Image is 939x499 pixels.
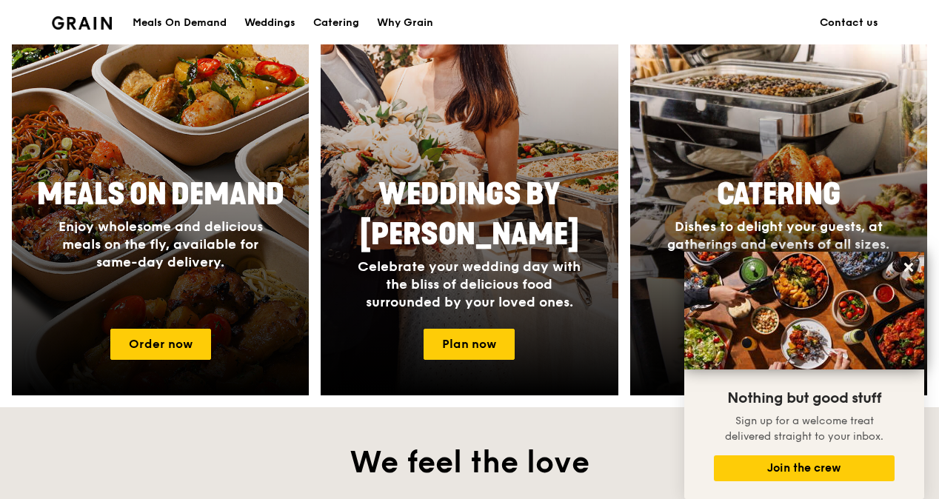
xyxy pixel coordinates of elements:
[358,258,581,310] span: Celebrate your wedding day with the bliss of delicious food surrounded by your loved ones.
[714,455,895,481] button: Join the crew
[717,177,841,212] span: Catering
[360,177,579,252] span: Weddings by [PERSON_NAME]
[304,1,368,45] a: Catering
[897,255,920,279] button: Close
[52,16,112,30] img: Grain
[377,1,433,45] div: Why Grain
[235,1,304,45] a: Weddings
[37,177,284,212] span: Meals On Demand
[684,252,924,369] img: DSC07876-Edit02-Large.jpeg
[110,329,211,360] a: Order now
[727,389,881,407] span: Nothing but good stuff
[313,1,359,45] div: Catering
[811,1,887,45] a: Contact us
[133,1,227,45] div: Meals On Demand
[424,329,515,360] a: Plan now
[368,1,442,45] a: Why Grain
[59,218,263,270] span: Enjoy wholesome and delicious meals on the fly, available for same-day delivery.
[244,1,295,45] div: Weddings
[667,218,889,252] span: Dishes to delight your guests, at gatherings and events of all sizes.
[725,415,883,443] span: Sign up for a welcome treat delivered straight to your inbox.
